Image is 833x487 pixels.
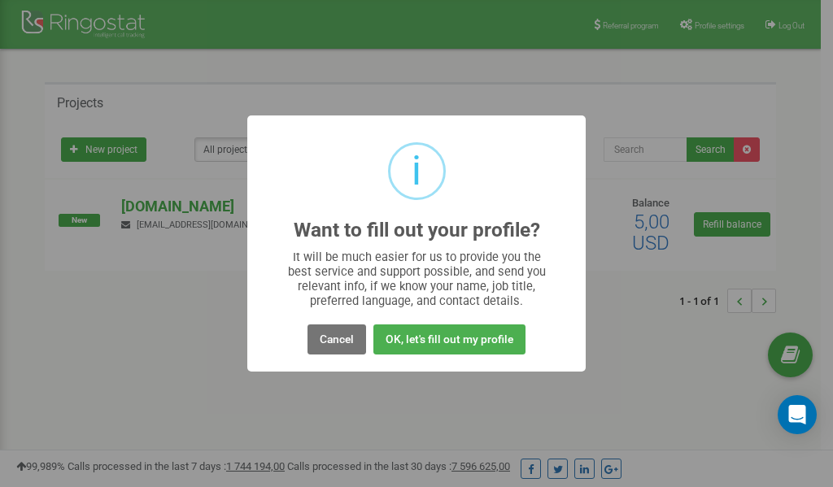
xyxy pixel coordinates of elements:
[294,220,540,241] h2: Want to fill out your profile?
[373,324,526,354] button: OK, let's fill out my profile
[280,250,554,308] div: It will be much easier for us to provide you the best service and support possible, and send you ...
[412,145,421,198] div: i
[307,324,366,354] button: Cancel
[778,395,817,434] div: Open Intercom Messenger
